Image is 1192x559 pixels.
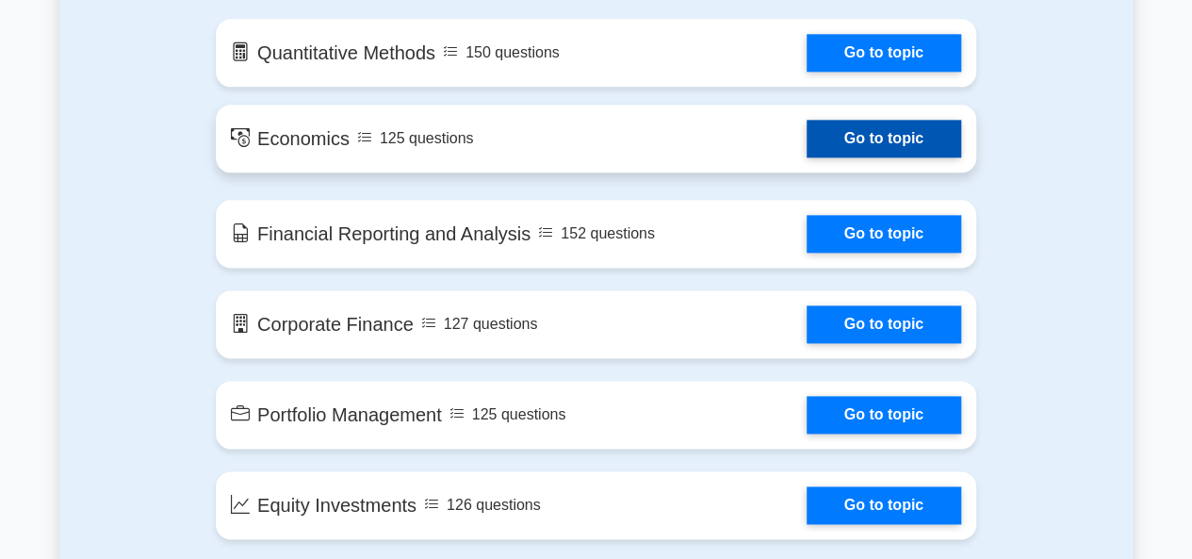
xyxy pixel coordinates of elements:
[807,396,961,434] a: Go to topic
[807,120,961,157] a: Go to topic
[807,305,961,343] a: Go to topic
[807,34,961,72] a: Go to topic
[807,215,961,253] a: Go to topic
[807,486,961,524] a: Go to topic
